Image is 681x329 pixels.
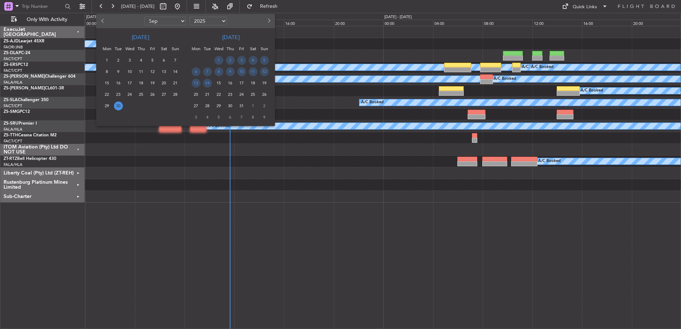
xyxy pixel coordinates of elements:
span: 3 [192,113,201,122]
div: 23-10-2025 [224,89,236,100]
div: 18-10-2025 [247,77,259,89]
span: 17 [125,79,134,88]
div: 27-9-2025 [158,89,170,100]
div: 26-10-2025 [259,89,270,100]
div: 7-11-2025 [236,111,247,123]
div: 20-9-2025 [158,77,170,89]
div: 19-10-2025 [259,77,270,89]
div: 1-10-2025 [213,54,224,66]
div: 5-11-2025 [213,111,224,123]
div: Wed [213,43,224,54]
span: 28 [203,101,212,110]
div: Mon [190,43,202,54]
div: 31-10-2025 [236,100,247,111]
div: 27-10-2025 [190,100,202,111]
span: 24 [125,90,134,99]
div: 8-11-2025 [247,111,259,123]
div: 25-9-2025 [135,89,147,100]
div: 1-11-2025 [247,100,259,111]
div: 12-10-2025 [259,66,270,77]
div: 28-9-2025 [170,89,181,100]
div: Thu [224,43,236,54]
div: 2-9-2025 [113,54,124,66]
span: 5 [260,56,269,65]
span: 23 [114,90,123,99]
span: 14 [171,67,180,76]
span: 13 [160,67,168,76]
span: 5 [214,113,223,122]
span: 12 [260,67,269,76]
span: 1 [249,101,258,110]
div: Thu [135,43,147,54]
div: 22-10-2025 [213,89,224,100]
span: 22 [214,90,223,99]
span: 7 [237,113,246,122]
div: 18-9-2025 [135,77,147,89]
div: 10-9-2025 [124,66,135,77]
div: 3-11-2025 [190,111,202,123]
div: 11-9-2025 [135,66,147,77]
span: 18 [137,79,146,88]
span: 8 [214,67,223,76]
div: 21-10-2025 [202,89,213,100]
span: 8 [249,113,258,122]
div: 6-11-2025 [224,111,236,123]
div: 9-10-2025 [224,66,236,77]
span: 7 [203,67,212,76]
span: 4 [137,56,146,65]
span: 2 [114,56,123,65]
span: 31 [237,101,246,110]
span: 6 [160,56,168,65]
div: 14-9-2025 [170,66,181,77]
span: 19 [260,79,269,88]
div: 4-10-2025 [247,54,259,66]
span: 10 [125,67,134,76]
div: 4-9-2025 [135,54,147,66]
span: 12 [148,67,157,76]
div: 2-11-2025 [259,100,270,111]
div: 15-9-2025 [101,77,113,89]
span: 19 [148,79,157,88]
div: 4-11-2025 [202,111,213,123]
span: 30 [114,101,123,110]
span: 4 [203,113,212,122]
span: 20 [160,79,168,88]
span: 15 [214,79,223,88]
div: 30-10-2025 [224,100,236,111]
span: 6 [226,113,235,122]
span: 1 [103,56,111,65]
div: 21-9-2025 [170,77,181,89]
span: 23 [226,90,235,99]
div: 19-9-2025 [147,77,158,89]
span: 7 [171,56,180,65]
div: 28-10-2025 [202,100,213,111]
div: Sat [158,43,170,54]
span: 4 [249,56,258,65]
span: 17 [237,79,246,88]
span: 20 [192,90,201,99]
div: 12-9-2025 [147,66,158,77]
span: 11 [249,67,258,76]
div: Tue [113,43,124,54]
span: 22 [103,90,111,99]
span: 24 [237,90,246,99]
span: 9 [260,113,269,122]
div: 30-9-2025 [113,100,124,111]
div: 16-10-2025 [224,77,236,89]
div: 24-9-2025 [124,89,135,100]
div: Sat [247,43,259,54]
span: 27 [160,90,168,99]
span: 5 [148,56,157,65]
div: 8-9-2025 [101,66,113,77]
div: Fri [147,43,158,54]
span: 6 [192,67,201,76]
span: 11 [137,67,146,76]
div: 3-9-2025 [124,54,135,66]
button: Next month [265,15,272,27]
span: 8 [103,67,111,76]
div: 9-11-2025 [259,111,270,123]
div: 16-9-2025 [113,77,124,89]
div: 20-10-2025 [190,89,202,100]
span: 21 [171,79,180,88]
span: 2 [260,101,269,110]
